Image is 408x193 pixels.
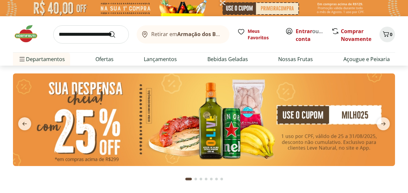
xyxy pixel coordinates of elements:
img: cupom [13,73,395,166]
button: Go to page 5 from fs-carousel [209,171,214,187]
a: Entrar [296,28,312,35]
img: Hortifruti [13,24,45,44]
a: Meus Favoritos [237,28,278,41]
a: Nossas Frutas [278,55,313,63]
a: Comprar Novamente [341,28,371,43]
button: Menu [18,51,26,67]
button: Go to page 2 from fs-carousel [193,171,198,187]
span: Departamentos [18,51,65,67]
button: Carrinho [379,27,395,42]
a: Bebidas Geladas [207,55,248,63]
a: Açougue e Peixaria [343,55,390,63]
a: Criar conta [296,28,331,43]
input: search [53,25,129,44]
span: Retirar em [151,31,223,37]
button: Go to page 4 from fs-carousel [204,171,209,187]
button: Go to page 3 from fs-carousel [198,171,204,187]
span: 0 [390,31,392,37]
button: Submit Search [108,31,124,38]
span: ou [296,27,325,43]
button: Retirar emArmação dos Búzios/RJ [137,25,229,44]
button: Go to page 7 from fs-carousel [219,171,224,187]
button: next [372,117,395,130]
a: Ofertas [95,55,114,63]
button: previous [13,117,36,130]
button: Current page from fs-carousel [184,171,193,187]
b: Armação dos Búzios/RJ [177,31,237,38]
span: Meus Favoritos [248,28,278,41]
a: Lançamentos [144,55,177,63]
button: Go to page 6 from fs-carousel [214,171,219,187]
